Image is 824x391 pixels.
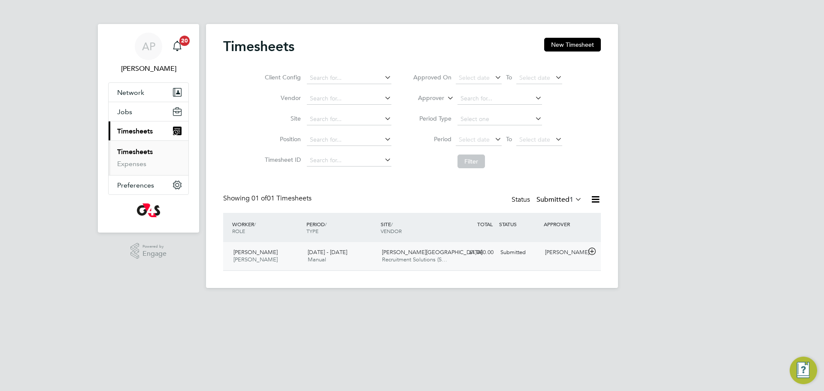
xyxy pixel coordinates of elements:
[130,243,167,259] a: Powered byEngage
[109,102,188,121] button: Jobs
[519,74,550,82] span: Select date
[233,249,278,256] span: [PERSON_NAME]
[117,160,146,168] a: Expenses
[497,216,542,232] div: STATUS
[413,115,451,122] label: Period Type
[109,176,188,194] button: Preferences
[109,140,188,175] div: Timesheets
[542,246,586,260] div: [PERSON_NAME]
[381,227,402,234] span: VENDOR
[452,246,497,260] div: £1,080.00
[232,227,245,234] span: ROLE
[251,194,312,203] span: 01 Timesheets
[223,194,313,203] div: Showing
[536,195,582,204] label: Submitted
[413,135,451,143] label: Period
[251,194,267,203] span: 01 of
[503,133,515,145] span: To
[459,74,490,82] span: Select date
[457,93,542,105] input: Search for...
[117,148,153,156] a: Timesheets
[223,38,294,55] h2: Timesheets
[108,33,189,74] a: AP[PERSON_NAME]
[142,41,155,52] span: AP
[307,113,391,125] input: Search for...
[142,243,167,250] span: Powered by
[308,256,326,263] span: Manual
[306,227,318,234] span: TYPE
[542,216,586,232] div: APPROVER
[262,115,301,122] label: Site
[325,221,327,227] span: /
[233,256,278,263] span: [PERSON_NAME]
[477,221,493,227] span: TOTAL
[503,72,515,83] span: To
[262,135,301,143] label: Position
[137,203,160,217] img: g4s-logo-retina.png
[142,250,167,258] span: Engage
[570,195,573,204] span: 1
[544,38,601,52] button: New Timesheet
[304,216,379,239] div: PERIOD
[98,24,199,233] nav: Main navigation
[519,136,550,143] span: Select date
[108,203,189,217] a: Go to home page
[382,249,482,256] span: [PERSON_NAME][GEOGRAPHIC_DATA]
[307,134,391,146] input: Search for...
[109,83,188,102] button: Network
[497,246,542,260] div: Submitted
[379,216,453,239] div: SITE
[406,94,444,103] label: Approver
[382,256,447,263] span: Recruitment Solutions (S…
[512,194,584,206] div: Status
[109,121,188,140] button: Timesheets
[790,357,817,384] button: Engage Resource Center
[254,221,256,227] span: /
[459,136,490,143] span: Select date
[169,33,186,60] a: 20
[262,156,301,164] label: Timesheet ID
[117,127,153,135] span: Timesheets
[117,88,144,97] span: Network
[307,155,391,167] input: Search for...
[307,72,391,84] input: Search for...
[391,221,393,227] span: /
[117,181,154,189] span: Preferences
[307,93,391,105] input: Search for...
[457,113,542,125] input: Select one
[117,108,132,116] span: Jobs
[230,216,304,239] div: WORKER
[262,94,301,102] label: Vendor
[262,73,301,81] label: Client Config
[108,64,189,74] span: Andrew Parry
[179,36,190,46] span: 20
[457,155,485,168] button: Filter
[413,73,451,81] label: Approved On
[308,249,347,256] span: [DATE] - [DATE]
